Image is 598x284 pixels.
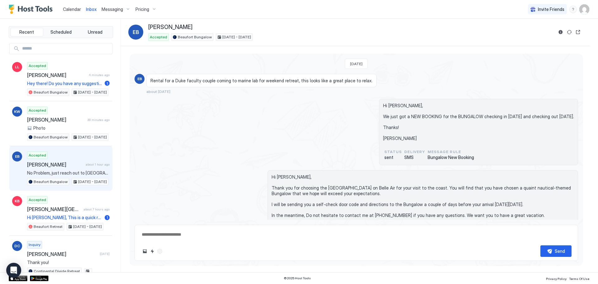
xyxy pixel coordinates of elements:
[146,89,170,94] span: about [DATE]
[10,28,43,36] button: Recent
[86,7,97,12] span: Inbox
[569,275,589,282] a: Terms Of Use
[107,81,108,86] span: 1
[149,248,156,255] button: Quick reply
[27,72,86,78] span: [PERSON_NAME]
[89,73,110,77] span: 4 minutes ago
[88,29,102,35] span: Unread
[34,134,68,140] span: Beaufort Bungalow
[428,155,474,160] span: Bungalow New Booking
[579,4,589,14] div: User profile
[29,63,46,69] span: Accepted
[6,263,21,278] div: Open Intercom Messenger
[350,61,363,66] span: [DATE]
[86,6,97,12] a: Inbox
[404,149,425,155] span: Delivery
[78,179,107,185] span: [DATE] - [DATE]
[27,215,102,220] span: Hi [PERSON_NAME], This is a quick reminder for your arrival at the [GEOGRAPHIC_DATA] [DATE], [DAT...
[27,81,102,86] span: Hey there! Do you have any suggestions for a laundromat or dry cleaner with laundry service in th...
[27,161,83,168] span: [PERSON_NAME]
[33,125,45,131] span: Photo
[45,28,78,36] button: Scheduled
[29,242,40,248] span: Inquiry
[19,29,34,35] span: Recent
[78,134,107,140] span: [DATE] - [DATE]
[83,207,110,211] span: about 7 hours ago
[383,103,574,141] span: Hi [PERSON_NAME], We just got a NEW BOOKING for the BUNGALOW checking in [DATE] and checking out ...
[15,154,20,159] span: EB
[150,78,373,84] span: Rental for a Duke faculty couple coming to marine lab for weekend retreat, this looks like a grea...
[141,248,149,255] button: Upload image
[78,28,112,36] button: Unread
[404,155,425,160] span: SMS
[9,276,27,281] a: App Store
[27,251,97,257] span: [PERSON_NAME]
[9,5,55,14] a: Host Tools Logo
[540,245,572,257] button: Send
[9,26,113,38] div: tab-group
[63,7,81,12] span: Calendar
[15,64,19,70] span: LL
[88,118,110,122] span: 39 minutes ago
[102,7,123,12] span: Messaging
[34,224,63,229] span: Beaufort Retreat
[428,149,474,155] span: Message Rule
[150,34,167,40] span: Accepted
[86,162,110,166] span: about 1 hour ago
[15,198,20,204] span: KB
[135,7,149,12] span: Pricing
[574,28,582,36] button: Open reservation
[100,252,110,256] span: [DATE]
[148,24,192,31] span: [PERSON_NAME]
[538,7,564,12] span: Invite Friends
[27,260,110,265] span: Thank you!
[63,6,81,12] a: Calendar
[107,215,108,220] span: 1
[546,277,567,281] span: Privacy Policy
[27,170,110,176] span: No Problem, just reach out to [GEOGRAPHIC_DATA] and I will approve your cancellation
[34,268,80,274] span: Continental Divide Retreat
[272,174,574,234] span: Hi [PERSON_NAME], Thank you for choosing the [GEOGRAPHIC_DATA] on Belle Air for your visit to the...
[29,152,46,158] span: Accepted
[34,89,68,95] span: Beaufort Bungalow
[133,28,139,36] span: EB
[222,34,251,40] span: [DATE] - [DATE]
[557,28,564,36] button: Reservation information
[50,29,72,35] span: Scheduled
[27,117,85,123] span: [PERSON_NAME]
[34,179,68,185] span: Beaufort Bungalow
[569,6,577,13] div: menu
[27,206,81,212] span: [PERSON_NAME][GEOGRAPHIC_DATA]
[73,224,102,229] span: [DATE] - [DATE]
[30,276,49,281] a: Google Play Store
[546,275,567,282] a: Privacy Policy
[20,43,112,54] input: Input Field
[569,277,589,281] span: Terms Of Use
[137,76,142,82] span: EB
[14,243,20,249] span: DC
[78,89,107,95] span: [DATE] - [DATE]
[178,34,212,40] span: Beaufort Bungalow
[555,248,565,254] div: Send
[384,149,402,155] span: status
[566,28,573,36] button: Sync reservation
[14,109,20,114] span: KW
[384,155,402,160] span: sent
[29,197,46,203] span: Accepted
[284,276,311,280] span: © 2025 Host Tools
[29,108,46,113] span: Accepted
